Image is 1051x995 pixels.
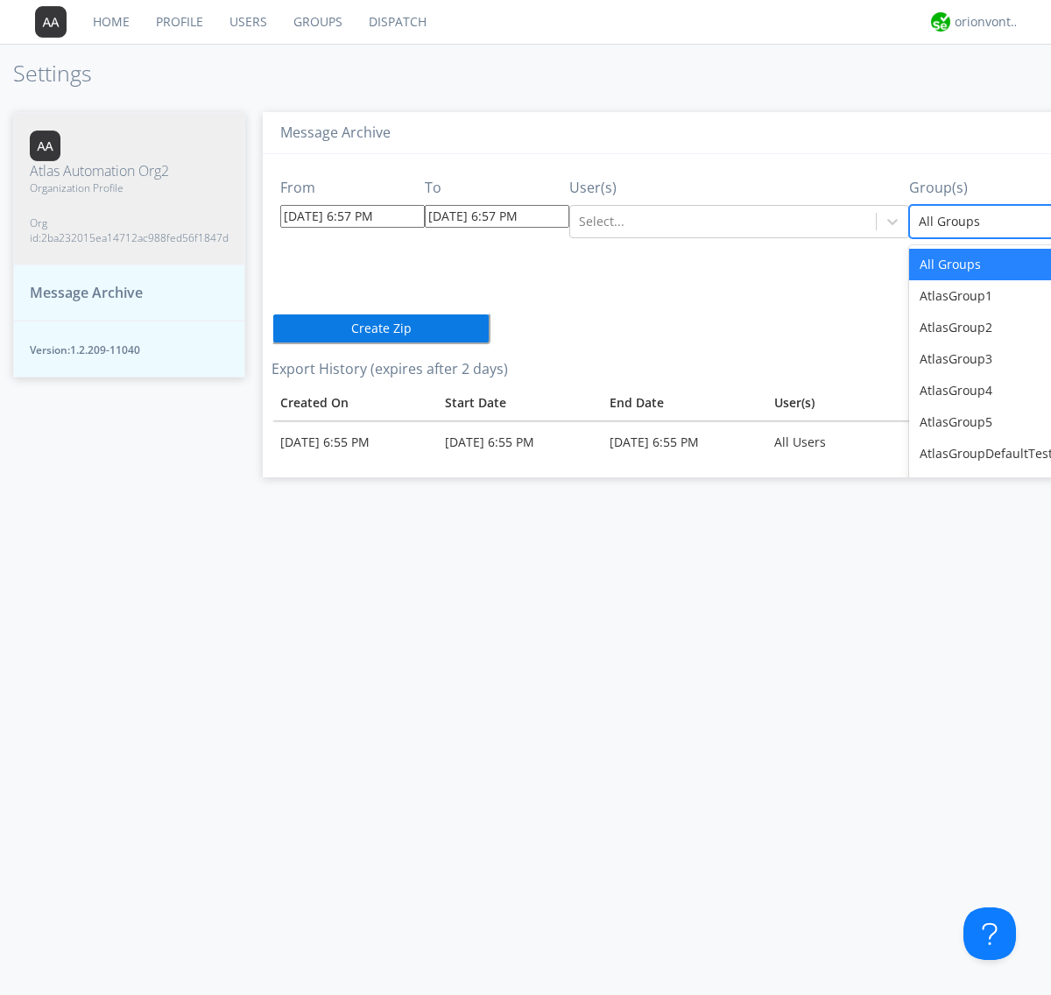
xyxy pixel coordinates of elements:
[955,13,1020,31] div: orionvontas+atlas+automation+org2
[445,434,592,451] div: [DATE] 6:55 PM
[280,180,425,196] h3: From
[30,161,229,181] span: Atlas Automation Org2
[425,180,569,196] h3: To
[13,112,245,265] button: Atlas Automation Org2Organization ProfileOrg id:2ba232015ea14712ac988fed56f1847d
[13,321,245,378] button: Version:1.2.209-11040
[963,907,1016,960] iframe: Toggle Customer Support
[436,385,601,420] th: Toggle SortBy
[774,434,921,451] div: All Users
[272,313,490,344] button: Create Zip
[30,342,229,357] span: Version: 1.2.209-11040
[13,265,245,321] button: Message Archive
[280,434,427,451] div: [DATE] 6:55 PM
[272,385,436,420] th: Toggle SortBy
[30,131,60,161] img: 373638.png
[931,12,950,32] img: 29d36aed6fa347d5a1537e7736e6aa13
[601,385,765,420] th: Toggle SortBy
[30,180,229,195] span: Organization Profile
[30,215,229,245] span: Org id: 2ba232015ea14712ac988fed56f1847d
[569,180,909,196] h3: User(s)
[30,283,143,303] span: Message Archive
[35,6,67,38] img: 373638.png
[765,385,930,420] th: User(s)
[610,434,757,451] div: [DATE] 6:55 PM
